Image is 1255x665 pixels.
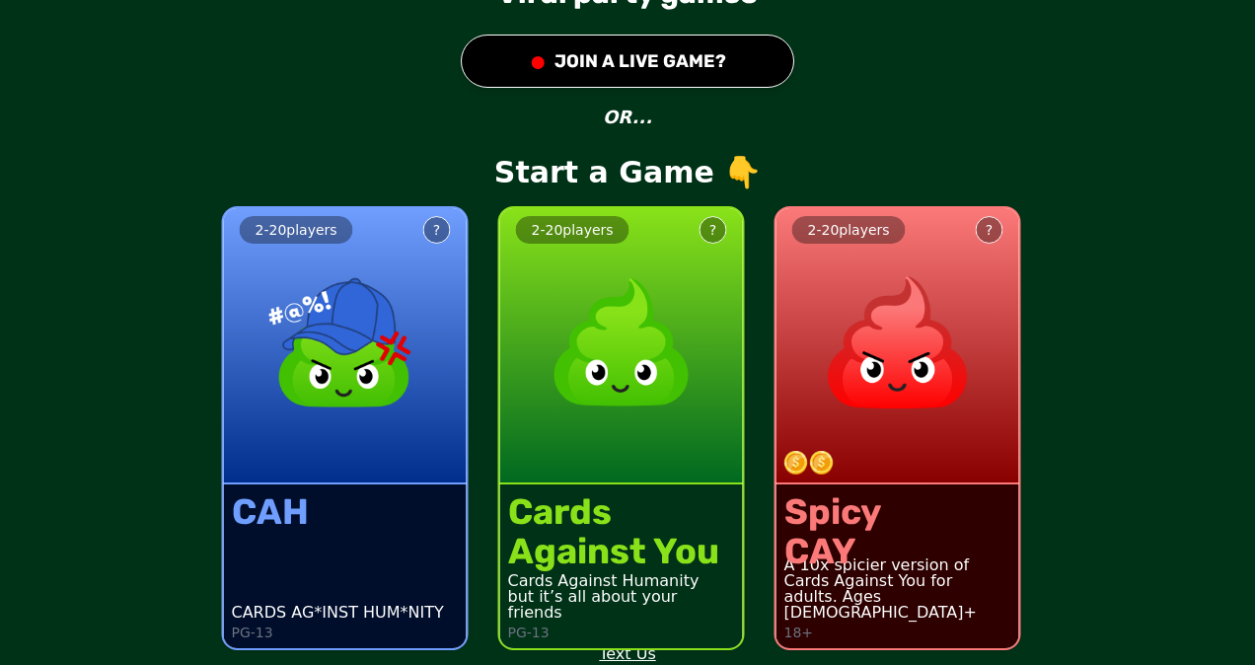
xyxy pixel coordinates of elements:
[461,35,794,88] button: ●JOIN A LIVE GAME?
[532,222,614,238] span: 2 - 20 players
[508,589,735,621] div: but it’s all about your friends
[808,222,890,238] span: 2 - 20 players
[508,573,735,589] div: Cards Against Humanity
[700,216,727,244] button: ?
[529,43,547,79] div: ●
[508,625,550,640] p: PG-13
[784,557,1011,621] div: A 10x spicier version of Cards Against You for adults. Ages [DEMOGRAPHIC_DATA]+
[709,220,716,240] div: ?
[232,605,444,621] div: CARDS AG*INST HUM*NITY
[976,216,1003,244] button: ?
[784,625,814,640] p: 18+
[986,220,993,240] div: ?
[811,256,985,429] img: product image
[258,256,432,429] img: product image
[232,492,309,532] div: CAH
[508,532,719,571] div: Against You
[784,451,808,475] img: token
[784,532,881,571] div: CAY
[433,220,440,240] div: ?
[535,256,708,429] img: product image
[508,492,719,532] div: Cards
[810,451,834,475] img: token
[784,492,881,532] div: Spicy
[423,216,451,244] button: ?
[256,222,337,238] span: 2 - 20 players
[494,155,761,190] p: Start a Game 👇
[232,625,273,640] p: PG-13
[603,104,652,131] p: OR...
